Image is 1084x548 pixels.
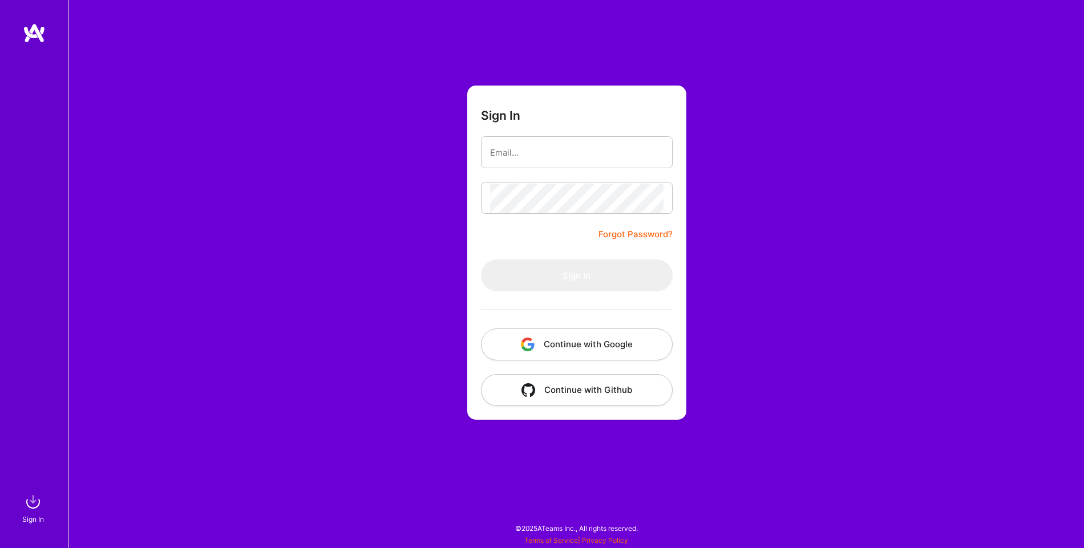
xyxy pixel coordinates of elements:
[521,338,535,351] img: icon
[481,328,673,360] button: Continue with Google
[524,536,628,545] span: |
[481,108,520,123] h3: Sign In
[24,490,45,525] a: sign inSign In
[22,513,44,525] div: Sign In
[23,23,46,43] img: logo
[481,259,673,291] button: Sign In
[582,536,628,545] a: Privacy Policy
[490,138,664,167] input: Email...
[521,383,535,397] img: icon
[68,514,1084,542] div: © 2025 ATeams Inc., All rights reserved.
[524,536,578,545] a: Terms of Service
[481,374,673,406] button: Continue with Github
[22,490,45,513] img: sign in
[598,228,673,241] a: Forgot Password?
